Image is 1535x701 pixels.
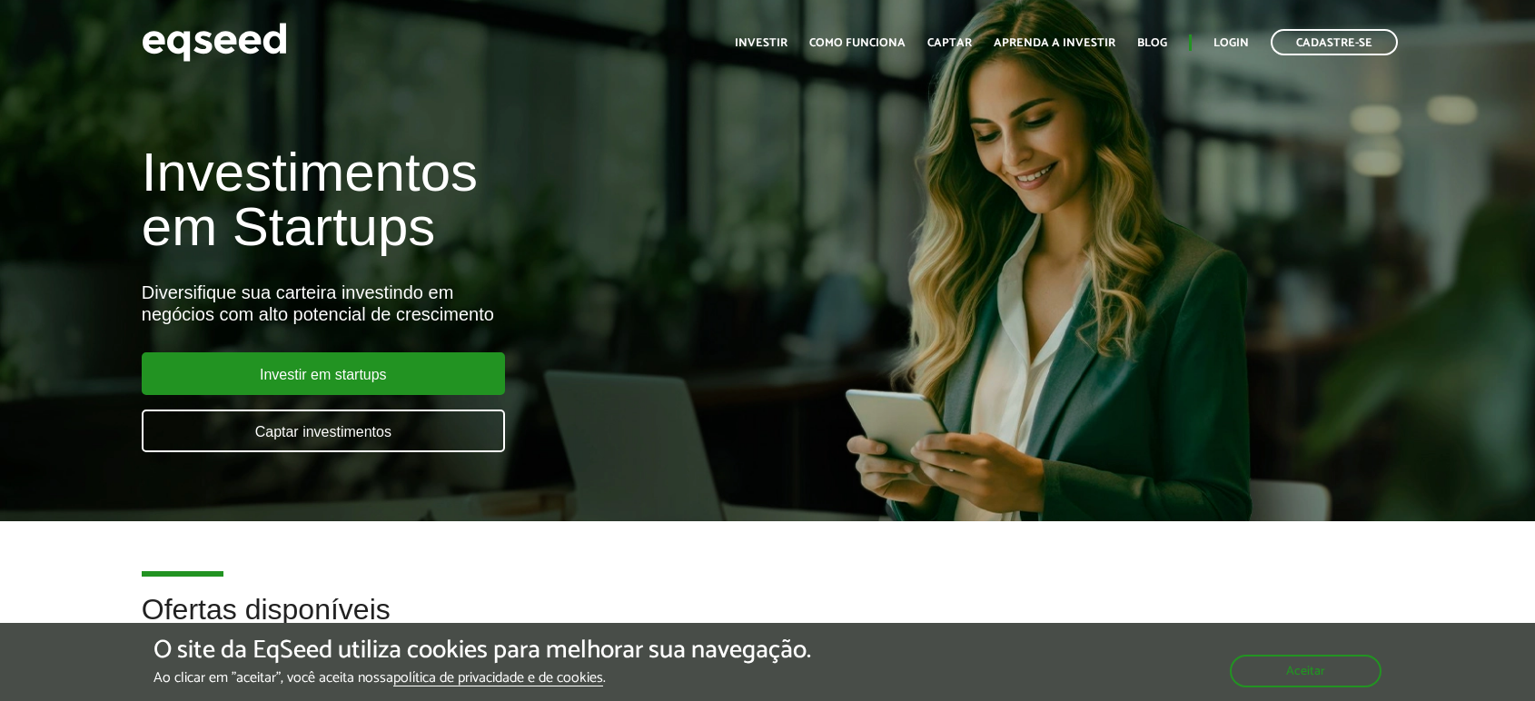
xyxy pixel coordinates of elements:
button: Aceitar [1230,655,1381,687]
a: Captar [927,37,972,49]
a: Investir em startups [142,352,505,395]
a: Investir [735,37,787,49]
a: Como funciona [809,37,906,49]
a: Captar investimentos [142,410,505,452]
a: política de privacidade e de cookies [393,671,603,686]
p: Ao clicar em "aceitar", você aceita nossa . [153,669,811,686]
div: Diversifique sua carteira investindo em negócios com alto potencial de crescimento [142,281,882,325]
a: Login [1213,37,1249,49]
h5: O site da EqSeed utiliza cookies para melhorar sua navegação. [153,637,811,665]
a: Cadastre-se [1271,29,1398,55]
a: Aprenda a investir [994,37,1115,49]
h2: Ofertas disponíveis [142,594,1393,653]
h1: Investimentos em Startups [142,145,882,254]
a: Blog [1137,37,1167,49]
img: EqSeed [142,18,287,66]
